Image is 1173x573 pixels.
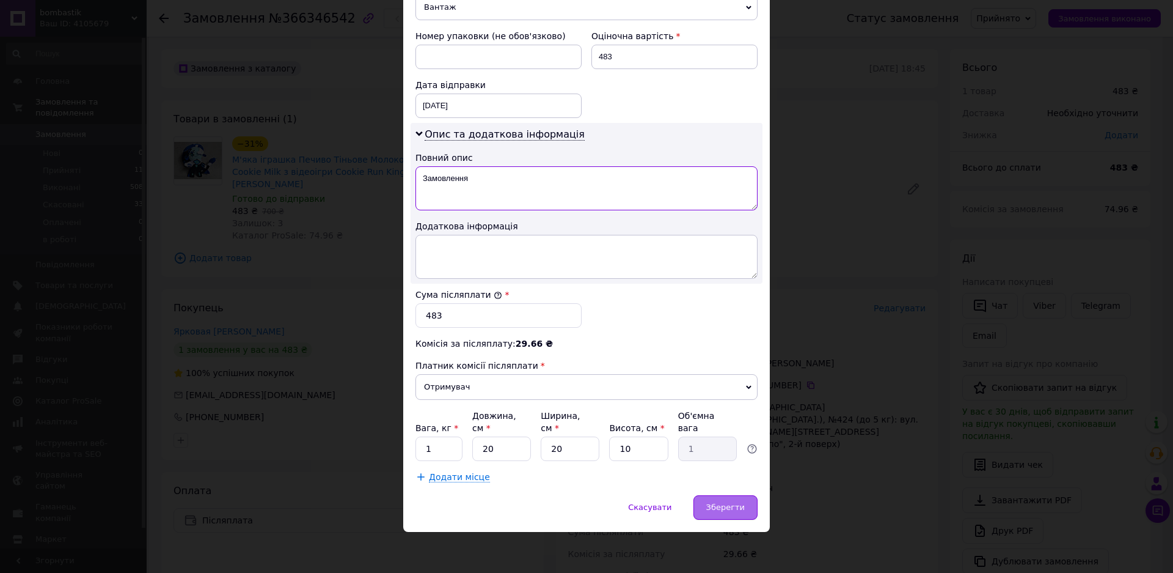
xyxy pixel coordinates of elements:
span: Скасувати [628,503,671,512]
span: 29.66 ₴ [516,339,553,349]
label: Сума післяплати [415,290,502,300]
div: Додаткова інформація [415,220,758,232]
label: Висота, см [609,423,664,433]
span: Опис та додаткова інформація [425,128,585,141]
label: Ширина, см [541,411,580,433]
label: Вага, кг [415,423,458,433]
span: Додати місце [429,472,490,482]
span: Отримувач [415,374,758,400]
div: Дата відправки [415,79,582,91]
textarea: Замовлення [415,166,758,210]
span: Зберегти [706,503,745,512]
div: Об'ємна вага [678,410,737,434]
div: Номер упаковки (не обов'язково) [415,30,582,42]
label: Довжина, см [472,411,516,433]
div: Повний опис [415,152,758,164]
span: Платник комісії післяплати [415,361,538,371]
div: Комісія за післяплату: [415,338,758,350]
div: Оціночна вартість [591,30,758,42]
